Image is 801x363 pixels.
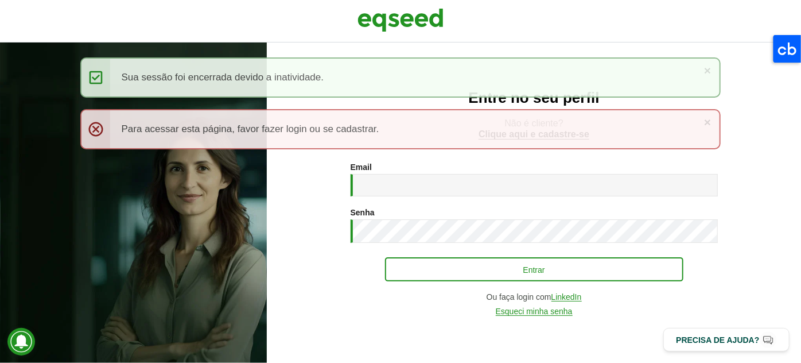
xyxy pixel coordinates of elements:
a: Esqueci minha senha [496,307,573,316]
label: Senha [351,208,375,217]
div: Ou faça login com [351,293,718,302]
button: Entrar [385,257,683,281]
div: Sua sessão foi encerrada devido a inatividade. [80,57,721,98]
a: × [704,116,711,128]
img: EqSeed Logo [357,6,444,34]
a: LinkedIn [551,293,582,302]
a: × [704,64,711,76]
div: Para acessar esta página, favor fazer login ou se cadastrar. [80,109,721,149]
label: Email [351,163,372,171]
